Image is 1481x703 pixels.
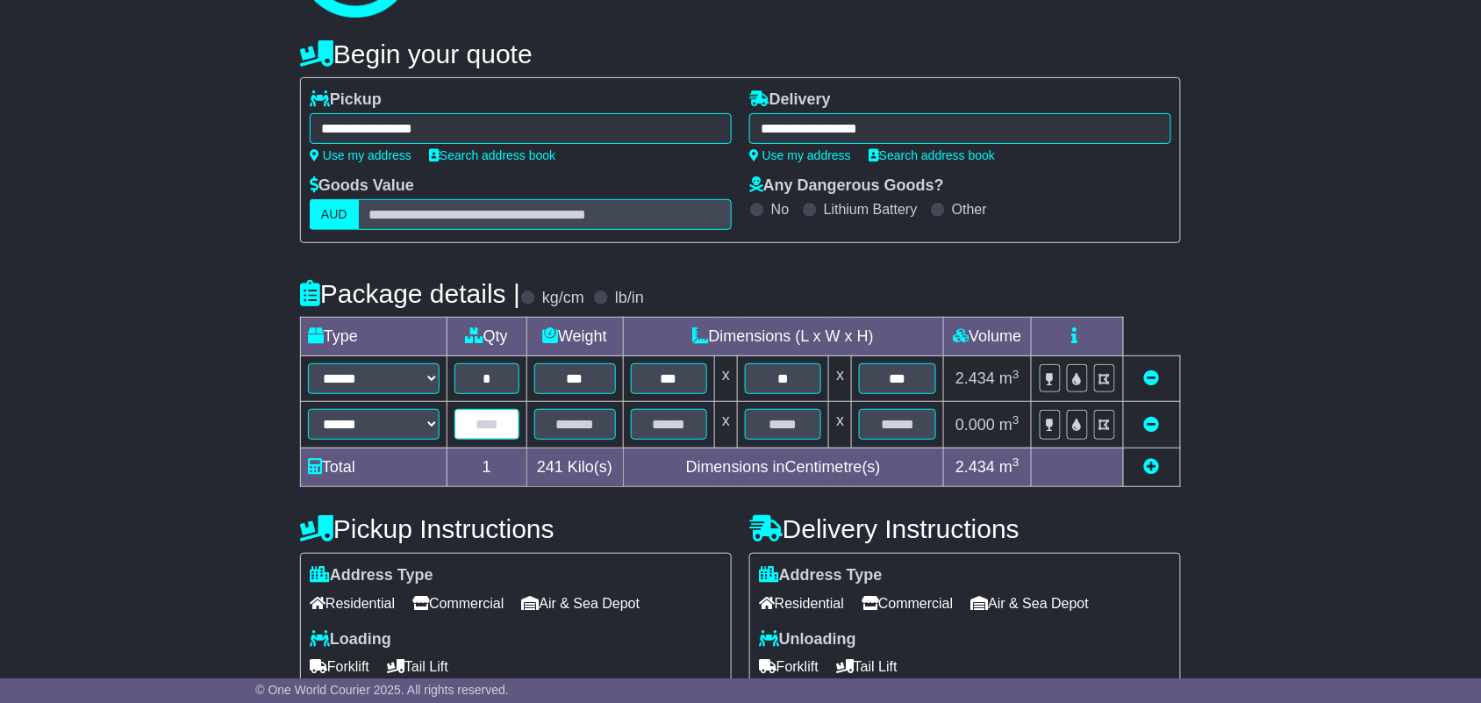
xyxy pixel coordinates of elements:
td: Dimensions (L x W x H) [623,318,943,356]
a: Add new item [1144,458,1160,476]
label: Other [952,201,987,218]
td: x [715,356,738,402]
span: m [999,458,1020,476]
span: 2.434 [955,458,995,476]
a: Remove this item [1144,416,1160,434]
label: kg/cm [542,289,584,308]
a: Remove this item [1144,369,1160,387]
td: Dimensions in Centimetre(s) [623,448,943,486]
td: Total [301,448,447,486]
label: AUD [310,199,359,230]
span: 0.000 [955,416,995,434]
td: x [829,402,852,448]
td: Volume [943,318,1031,356]
h4: Package details | [300,279,520,308]
label: Any Dangerous Goods? [749,176,944,196]
td: x [715,402,738,448]
span: Commercial [862,590,953,617]
td: Qty [447,318,527,356]
label: Loading [310,630,391,649]
label: Address Type [759,566,883,585]
span: m [999,416,1020,434]
a: Use my address [749,148,851,162]
a: Search address book [869,148,995,162]
td: Type [301,318,447,356]
span: Forklift [310,653,369,680]
h4: Begin your quote [300,39,1181,68]
label: Goods Value [310,176,414,196]
label: Delivery [749,90,831,110]
span: Air & Sea Depot [522,590,640,617]
td: Weight [526,318,623,356]
sup: 3 [1012,368,1020,381]
a: Search address book [429,148,555,162]
a: Use my address [310,148,411,162]
span: Forklift [759,653,819,680]
span: Air & Sea Depot [971,590,1090,617]
td: x [829,356,852,402]
span: Residential [310,590,395,617]
label: Pickup [310,90,382,110]
label: Lithium Battery [824,201,918,218]
span: Commercial [412,590,504,617]
label: Unloading [759,630,856,649]
span: Residential [759,590,844,617]
label: lb/in [615,289,644,308]
td: Kilo(s) [526,448,623,486]
sup: 3 [1012,413,1020,427]
td: 1 [447,448,527,486]
span: 2.434 [955,369,995,387]
label: No [771,201,789,218]
span: Tail Lift [387,653,448,680]
span: © One World Courier 2025. All rights reserved. [255,683,509,697]
sup: 3 [1012,456,1020,469]
span: 241 [537,458,563,476]
span: m [999,369,1020,387]
h4: Delivery Instructions [749,514,1181,543]
label: Address Type [310,566,433,585]
span: Tail Lift [836,653,898,680]
h4: Pickup Instructions [300,514,732,543]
